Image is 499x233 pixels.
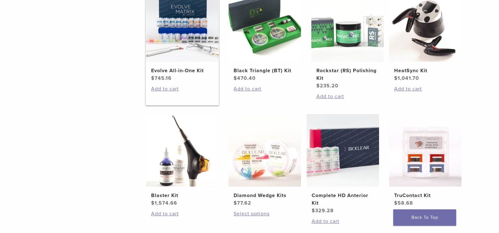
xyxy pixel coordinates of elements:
[394,75,398,81] span: $
[316,83,320,89] span: $
[394,75,419,81] bdi: 1,041.70
[228,114,302,207] a: Diamond Wedge KitsDiamond Wedge Kits $77.62
[234,210,296,218] a: Select options for “Diamond Wedge Kits”
[146,114,218,187] img: Blaster Kit
[312,192,374,207] h2: Complete HD Anterior Kit
[394,85,456,93] a: Add to cart: “HeatSync Kit”
[234,200,237,206] span: $
[316,83,338,89] bdi: 235.20
[234,75,237,81] span: $
[229,114,301,187] img: Diamond Wedge Kits
[234,85,296,93] a: Add to cart: “Black Triangle (BT) Kit”
[312,207,315,214] span: $
[151,200,155,206] span: $
[312,218,374,225] a: Add to cart: “Complete HD Anterior Kit”
[234,192,296,199] h2: Diamond Wedge Kits
[389,114,462,207] a: TruContact KitTruContact Kit $58.68
[306,114,380,214] a: Complete HD Anterior KitComplete HD Anterior Kit $329.28
[389,114,462,187] img: TruContact Kit
[151,75,172,81] bdi: 745.16
[151,67,213,74] h2: Evolve All-in-One Kit
[394,67,456,74] h2: HeatSync Kit
[394,192,456,199] h2: TruContact Kit
[151,75,155,81] span: $
[151,200,177,206] bdi: 1,574.66
[394,200,413,206] bdi: 58.68
[234,67,296,74] h2: Black Triangle (BT) Kit
[151,210,213,218] a: Add to cart: “Blaster Kit”
[393,209,456,226] a: Back To Top
[316,93,379,100] a: Add to cart: “Rockstar (RS) Polishing Kit”
[151,85,213,93] a: Add to cart: “Evolve All-in-One Kit”
[307,114,379,187] img: Complete HD Anterior Kit
[234,200,251,206] bdi: 77.62
[312,207,334,214] bdi: 329.28
[151,192,213,199] h2: Blaster Kit
[316,67,379,82] h2: Rockstar (RS) Polishing Kit
[146,114,219,207] a: Blaster KitBlaster Kit $1,574.66
[394,200,398,206] span: $
[234,75,256,81] bdi: 470.40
